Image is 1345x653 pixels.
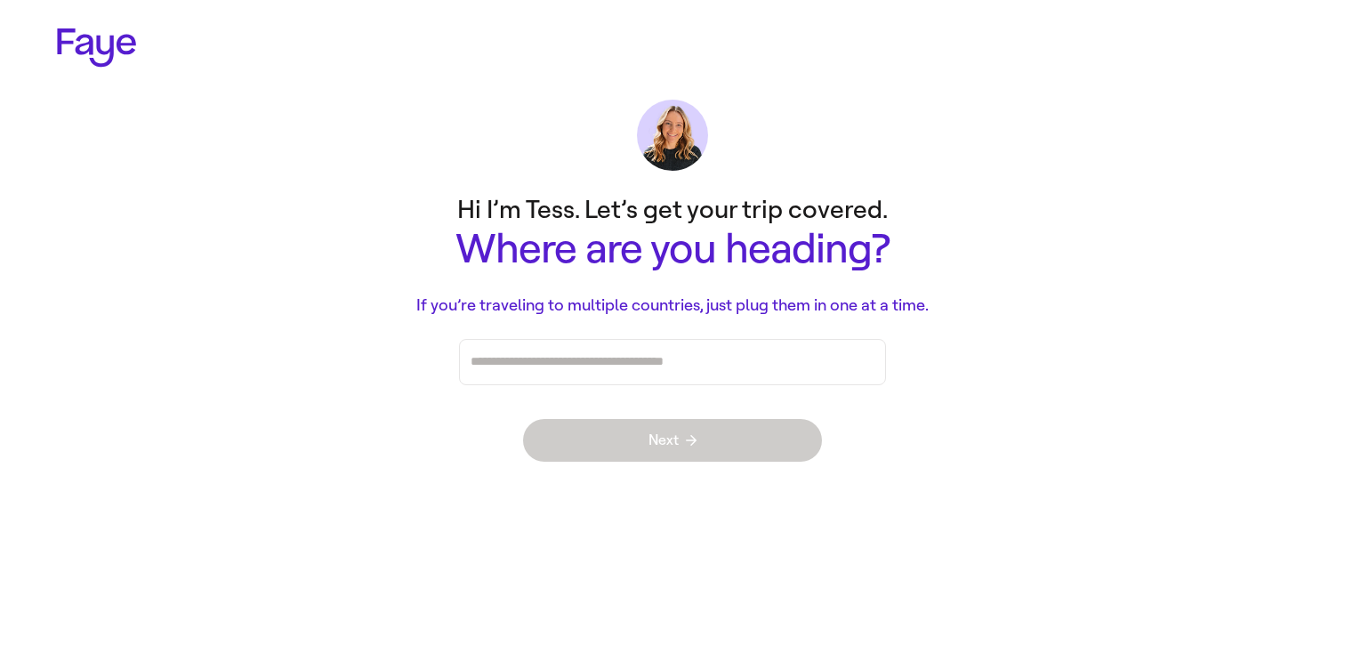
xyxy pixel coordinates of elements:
p: Hi I’m Tess. Let’s get your trip covered. [317,192,1028,227]
p: If you’re traveling to multiple countries, just plug them in one at a time. [317,294,1028,318]
div: Press enter after you type each destination [471,340,874,384]
span: Next [648,433,697,447]
button: Next [523,419,822,462]
h1: Where are you heading? [317,227,1028,272]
